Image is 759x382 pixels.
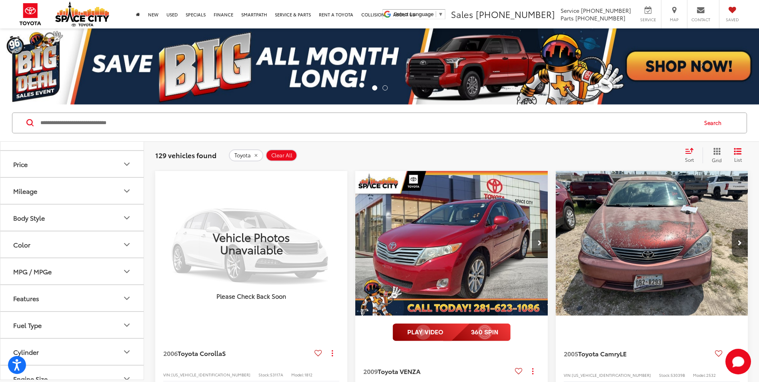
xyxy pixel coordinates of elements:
[728,147,748,163] button: List View
[229,149,263,161] button: remove Toyota
[378,366,421,376] span: Toyota VENZA
[171,372,250,378] span: [US_VEHICLE_IDENTIFICATION_NUMBER]
[685,156,694,163] span: Sort
[438,11,443,17] span: ▼
[271,152,292,159] span: Clear All
[332,350,333,356] span: dropdown dots
[693,372,706,378] span: Model:
[620,349,627,358] span: LE
[0,231,144,257] button: ColorColor
[659,372,671,378] span: Stock:
[691,17,710,22] span: Contact
[575,14,625,22] span: [PHONE_NUMBER]
[363,366,378,376] span: 2009
[393,324,511,341] img: full motion video
[725,349,751,374] svg: Start Chat
[163,372,171,378] span: VIN:
[122,320,132,330] div: Fuel Type
[451,8,473,20] span: Sales
[55,2,109,26] img: Space City Toyota
[122,186,132,196] div: Mileage
[325,346,339,360] button: Actions
[122,267,132,276] div: MPG / MPGe
[122,159,132,169] div: Price
[561,14,574,22] span: Parts
[394,11,434,17] span: Select Language
[13,294,39,302] div: Features
[526,364,540,378] button: Actions
[291,372,304,378] span: Model:
[671,372,685,378] span: 53039B
[681,147,703,163] button: Select sort value
[155,171,347,315] a: VIEW_DETAILS
[703,147,728,163] button: Grid View
[13,241,30,248] div: Color
[13,348,39,356] div: Cylinder
[734,156,742,163] span: List
[13,160,28,168] div: Price
[564,349,578,358] span: 2005
[555,171,749,316] img: 2005 Toyota Camry LE
[122,347,132,357] div: Cylinder
[561,6,579,14] span: Service
[155,150,216,160] span: 129 vehicles found
[258,372,270,378] span: Stock:
[0,178,144,204] button: MileageMileage
[712,157,722,163] span: Grid
[363,367,511,376] a: 2009Toyota VENZA
[122,294,132,303] div: Features
[581,6,631,14] span: [PHONE_NUMBER]
[555,171,749,316] div: 2005 Toyota Camry LE 0
[0,258,144,284] button: MPG / MPGeMPG / MPGe
[163,349,311,358] a: 2006Toyota CorollaS
[572,372,651,378] span: [US_VEHICLE_IDENTIFICATION_NUMBER]
[122,213,132,223] div: Body Style
[163,348,178,358] span: 2006
[304,372,312,378] span: 1812
[222,348,226,358] span: S
[266,149,297,161] button: Clear All
[555,171,749,316] a: 2005 Toyota Camry LE2005 Toyota Camry LE2005 Toyota Camry LE2005 Toyota Camry LE
[355,171,548,316] img: 2009 Toyota VENZA Base
[0,151,144,177] button: PricePrice
[0,285,144,311] button: FeaturesFeatures
[13,214,45,221] div: Body Style
[0,205,144,231] button: Body StyleBody Style
[0,312,144,338] button: Fuel TypeFuel Type
[0,339,144,365] button: CylinderCylinder
[234,152,251,159] span: Toyota
[532,368,533,374] span: dropdown dots
[732,229,748,257] button: Next image
[578,349,620,358] span: Toyota Camry
[355,171,548,316] div: 2009 Toyota VENZA Base 0
[13,267,52,275] div: MPG / MPGe
[13,321,42,329] div: Fuel Type
[725,349,751,374] button: Toggle Chat Window
[639,17,657,22] span: Service
[665,17,683,22] span: Map
[122,240,132,249] div: Color
[564,349,712,358] a: 2005Toyota CamryLE
[726,346,740,360] button: Actions
[155,171,347,315] img: Vehicle Photos Unavailable Please Check Back Soon
[697,113,733,133] button: Search
[723,17,741,22] span: Saved
[13,187,37,195] div: Mileage
[178,348,222,358] span: Toyota Corolla
[270,372,283,378] span: 53117A
[706,372,716,378] span: 2532
[40,113,697,133] input: Search by Make, Model, or Keyword
[476,8,555,20] span: [PHONE_NUMBER]
[564,372,572,378] span: VIN:
[532,229,548,257] button: Next image
[355,171,548,316] a: 2009 Toyota VENZA Base2009 Toyota VENZA Base2009 Toyota VENZA Base2009 Toyota VENZA Base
